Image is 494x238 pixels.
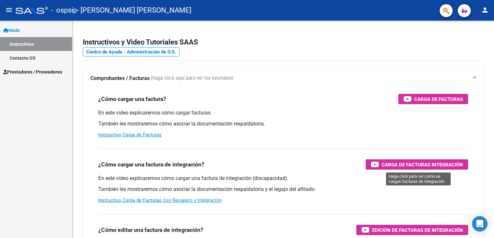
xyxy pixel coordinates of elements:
[98,186,468,193] p: También les mostraremos cómo asociar la documentación respaldatoria y el legajo del afiliado.
[98,120,468,127] p: También les mostraremos cómo asociar la documentación respaldatoria.
[98,160,204,169] h3: ¿Cómo cargar una factura de integración?
[51,3,77,17] span: - ospsip
[98,132,162,138] a: Instructivo Carga de Facturas
[98,197,222,203] a: Instructivo Carga de Facturas con Recupero x Integración
[3,68,62,75] span: Prestadores / Proveedores
[83,68,484,89] mat-expansion-panel-header: Comprobantes / Facturas (haga click aquí para ver los tutoriales)
[98,109,468,116] p: En este video explicaremos cómo cargar facturas.
[414,95,463,103] span: Carga de Facturas
[472,216,488,232] div: Open Intercom Messenger
[77,3,191,17] span: - [PERSON_NAME] [PERSON_NAME]
[372,226,463,234] span: Edición de Facturas de integración
[83,47,179,56] a: Centro de Ayuda - Administración de O.S.
[481,6,489,14] mat-icon: person
[381,161,463,169] span: Carga de Facturas Integración
[5,6,13,14] mat-icon: menu
[98,225,203,234] h3: ¿Cómo editar una factura de integración?
[83,36,484,48] h2: Instructivos y Video Tutoriales SAAS
[91,75,150,82] strong: Comprobantes / Facturas
[398,94,468,104] button: Carga de Facturas
[98,175,468,182] p: En este video explicaremos cómo cargar una factura de integración (discapacidad).
[98,94,166,104] h3: ¿Cómo cargar una factura?
[3,27,20,34] span: Inicio
[356,225,468,235] button: Edición de Facturas de integración
[366,159,468,170] button: Carga de Facturas Integración
[151,75,233,82] span: (haga click aquí para ver los tutoriales)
